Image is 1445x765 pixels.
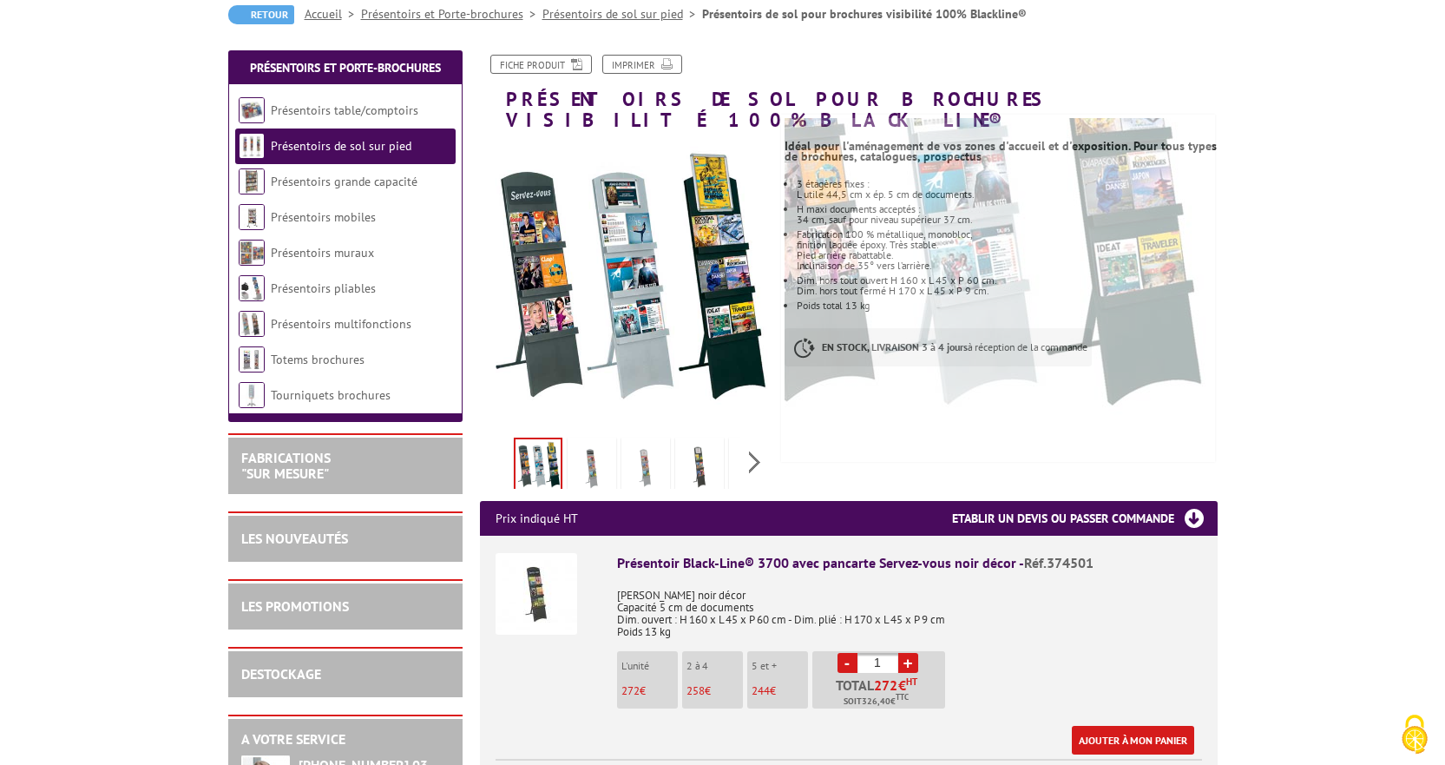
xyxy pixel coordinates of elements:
img: Présentoirs mobiles [239,204,265,230]
a: Présentoirs pliables [271,280,376,296]
img: 374501-374514-374503.jpg [480,139,772,432]
img: Totems brochures [239,346,265,373]
img: Présentoirs pliables [239,275,265,301]
a: FABRICATIONS"Sur Mesure" [241,449,331,482]
a: Fiche produit [490,55,592,74]
sup: HT [906,676,917,688]
a: Présentoirs mobiles [271,209,376,225]
a: LES NOUVEAUTÉS [241,530,348,547]
span: Réf.374501 [1024,554,1094,571]
a: Présentoirs table/comptoirs [271,102,418,118]
p: [PERSON_NAME] noir décor Capacité 5 cm de documents Dim. ouvert : H 160 x L 45 x P 60 cm - Dim. p... [617,577,1202,638]
img: 374514.jpg [625,441,667,495]
span: Soit € [844,695,909,709]
img: Présentoirs table/comptoirs [239,97,265,123]
p: L'unité [621,660,678,672]
img: Présentoir Black-Line® 3700 avec pancarte Servez-vous noir décor [496,553,577,635]
p: € [686,685,743,697]
h3: Etablir un devis ou passer commande [952,501,1218,536]
img: 374510.jpg [571,441,613,495]
a: + [898,653,918,673]
li: Présentoirs de sol pour brochures visibilité 100% Blackline® [702,5,1027,23]
span: 326,40 [862,695,890,709]
p: Total [817,678,945,709]
img: Présentoirs multifonctions [239,311,265,337]
button: Cookies (fenêtre modale) [1384,706,1445,765]
img: 374513.jpg [732,441,774,495]
img: Présentoirs grande capacité [239,168,265,195]
img: Présentoirs muraux [239,240,265,266]
img: 374504.jpg [679,441,720,495]
img: 374501-374514-374503.jpg [516,439,561,493]
span: Next [746,448,763,477]
a: DESTOCKAGE [241,665,321,683]
h1: Présentoirs de sol pour brochures visibilité 100% Blackline® [467,55,1231,130]
a: Présentoirs et Porte-brochures [250,60,441,76]
span: 258 [686,683,705,698]
a: Accueil [305,6,361,22]
span: 272 [621,683,640,698]
img: Présentoirs de sol sur pied [239,133,265,159]
a: Présentoirs grande capacité [271,174,417,189]
span: 272 [874,678,898,692]
p: 5 et + [752,660,808,672]
a: Imprimer [602,55,682,74]
a: Présentoirs de sol sur pied [271,138,411,154]
a: Présentoirs muraux [271,245,374,260]
a: Présentoirs de sol sur pied [542,6,702,22]
a: Présentoirs et Porte-brochures [361,6,542,22]
img: Tourniquets brochures [239,382,265,408]
p: Prix indiqué HT [496,501,578,536]
p: € [752,685,808,697]
a: LES PROMOTIONS [241,597,349,615]
a: Ajouter à mon panier [1072,726,1194,755]
span: 244 [752,683,770,698]
span: € [898,678,906,692]
a: Retour [228,5,294,24]
p: 2 à 4 [686,660,743,672]
a: Totems brochures [271,352,365,367]
img: Cookies (fenêtre modale) [1393,713,1436,756]
a: Présentoirs multifonctions [271,316,411,332]
sup: TTC [896,692,909,702]
div: Présentoir Black-Line® 3700 avec pancarte Servez-vous noir décor - [617,553,1202,573]
h2: A votre service [241,732,450,748]
p: € [621,685,678,697]
a: - [837,653,857,673]
a: Tourniquets brochures [271,387,391,403]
